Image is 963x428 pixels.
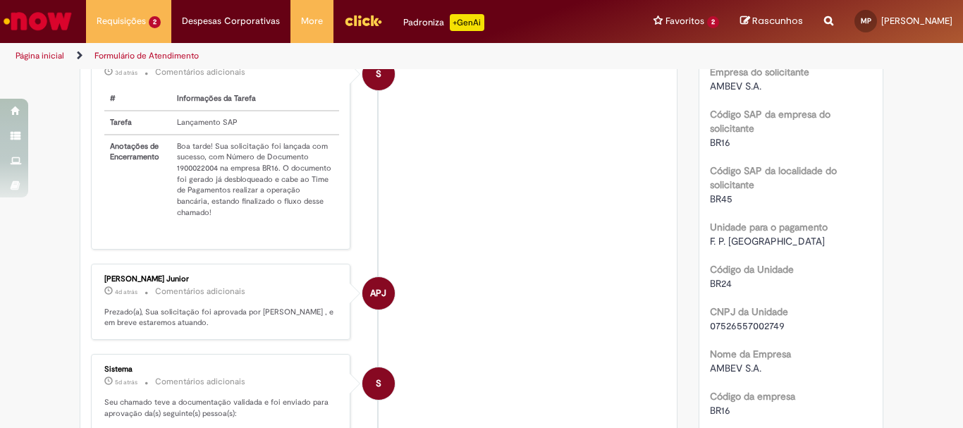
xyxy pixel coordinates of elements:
[665,14,704,28] span: Favoritos
[710,277,732,290] span: BR24
[104,111,171,135] th: Tarefa
[710,390,795,403] b: Código da empresa
[362,277,395,310] div: Aurelio Pessoa Junior
[710,404,730,417] span: BR16
[710,164,837,191] b: Código SAP da localidade do solicitante
[301,14,323,28] span: More
[171,111,339,135] td: Lançamento SAP
[155,376,245,388] small: Comentários adicionais
[707,16,719,28] span: 2
[149,16,161,28] span: 2
[115,378,137,386] span: 5d atrás
[115,378,137,386] time: 28/08/2025 08:46:52
[362,367,395,400] div: System
[710,362,761,374] span: AMBEV S.A.
[155,286,245,298] small: Comentários adicionais
[115,68,137,77] span: 3d atrás
[171,135,339,224] td: Boa tarde! Sua solicitação foi lançada com sucesso, com Número de Documento 1900022004 na empresa...
[710,305,788,318] b: CNPJ da Unidade
[710,108,830,135] b: Código SAP da empresa do solicitante
[370,276,386,310] span: APJ
[104,87,171,111] th: #
[861,16,871,25] span: MP
[710,263,794,276] b: Código da Unidade
[710,221,828,233] b: Unidade para o pagamento
[104,135,171,224] th: Anotações de Encerramento
[710,348,791,360] b: Nome da Empresa
[115,288,137,296] time: 28/08/2025 09:14:13
[115,288,137,296] span: 4d atrás
[171,87,339,111] th: Informações da Tarefa
[11,43,632,69] ul: Trilhas de página
[710,192,732,205] span: BR45
[376,57,381,91] span: S
[97,14,146,28] span: Requisições
[710,80,761,92] span: AMBEV S.A.
[752,14,803,27] span: Rascunhos
[94,50,199,61] a: Formulário de Atendimento
[403,14,484,31] div: Padroniza
[16,50,64,61] a: Página inicial
[155,66,245,78] small: Comentários adicionais
[376,367,381,401] span: S
[881,15,952,27] span: [PERSON_NAME]
[450,14,484,31] p: +GenAi
[104,307,339,329] p: Prezado(a), Sua solicitação foi aprovada por [PERSON_NAME] , e em breve estaremos atuando.
[104,275,339,283] div: [PERSON_NAME] Junior
[710,136,730,149] span: BR16
[344,10,382,31] img: click_logo_yellow_360x200.png
[710,66,809,78] b: Empresa do solicitante
[104,365,339,374] div: Sistema
[115,68,137,77] time: 29/08/2025 13:32:04
[740,15,803,28] a: Rascunhos
[710,319,785,332] span: 07526557002749
[1,7,74,35] img: ServiceNow
[182,14,280,28] span: Despesas Corporativas
[362,58,395,90] div: System
[710,235,825,247] span: F. P. [GEOGRAPHIC_DATA]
